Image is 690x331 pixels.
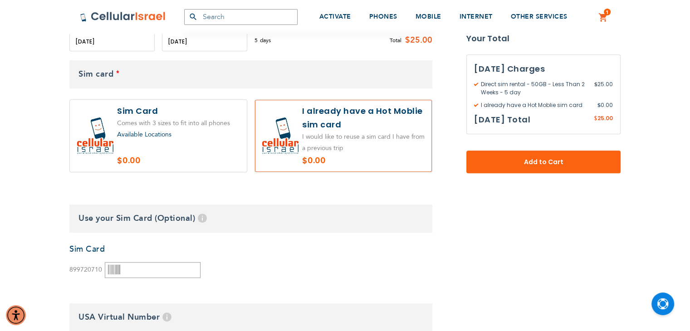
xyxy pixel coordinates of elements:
span: Add to Cart [496,157,591,167]
h3: [DATE] Charges [474,62,613,76]
span: 5 [254,36,260,44]
span: 899720710 [69,265,102,274]
span: Help [198,214,207,223]
span: Sim card [78,68,113,80]
span: Direct sim rental - 50GB - Less Than 2 Weeks - 5 day [474,80,594,97]
a: Available Locations [117,130,171,139]
span: ACTIVATE [319,12,351,21]
input: Search [184,9,298,25]
span: INTERNET [460,12,493,21]
a: Sim Card [69,243,105,255]
input: MM/DD/YYYY [162,32,247,51]
h3: [DATE] Total [474,113,530,127]
span: days [260,36,271,44]
button: Add to Cart [466,151,621,173]
div: Accessibility Menu [6,305,26,325]
strong: Your Total [466,32,621,45]
span: 25.00 [597,114,613,122]
span: 1 [606,9,609,16]
h3: Use your Sim Card (Optional) [69,204,432,233]
span: 0.00 [597,101,613,109]
span: Total [390,36,401,44]
img: Cellular Israel Logo [80,11,166,22]
input: Please enter 9-10 digits or 17-20 digits. [105,262,201,278]
span: 25.00 [594,80,613,97]
span: $ [594,115,597,123]
span: I already have a Hot Moblie sim card [474,101,597,109]
span: $ [597,101,601,109]
span: Help [162,312,171,321]
a: 1 [598,12,608,23]
span: MOBILE [416,12,441,21]
span: OTHER SERVICES [511,12,568,21]
span: $ [594,80,597,88]
span: PHONES [369,12,397,21]
span: $25.00 [401,34,432,47]
input: MM/DD/YYYY [69,32,155,51]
